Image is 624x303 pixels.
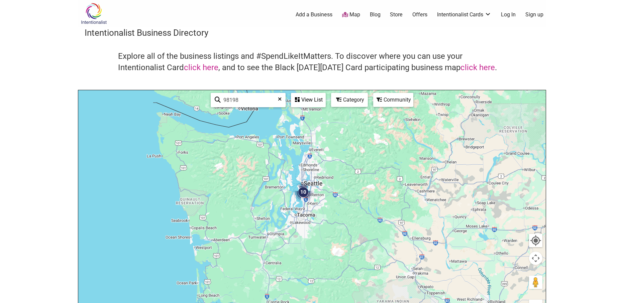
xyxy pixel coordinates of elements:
[390,11,403,18] a: Store
[529,276,542,289] button: Drag Pegman onto the map to open Street View
[529,252,542,265] button: Map camera controls
[460,63,495,72] a: click here
[292,94,325,106] div: View List
[373,93,413,107] div: Filter by Community
[525,11,543,18] a: Sign up
[296,11,332,18] a: Add a Business
[184,63,218,72] a: click here
[85,27,539,39] h3: Intentionalist Business Directory
[370,11,381,18] a: Blog
[412,11,427,18] a: Offers
[331,93,368,107] div: Filter by category
[293,182,313,202] div: 10
[291,93,326,107] div: See a list of the visible businesses
[221,94,281,107] input: Type to find and filter...
[78,3,110,24] img: Intentionalist
[332,94,367,106] div: Category
[342,11,360,19] a: Map
[211,93,286,107] div: Type to search and filter
[501,11,516,18] a: Log In
[374,94,413,106] div: Community
[118,51,506,73] h4: Explore all of the business listings and #SpendLikeItMatters. To discover where you can use your ...
[437,11,491,18] a: Intentionalist Cards
[529,234,542,247] button: Your Location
